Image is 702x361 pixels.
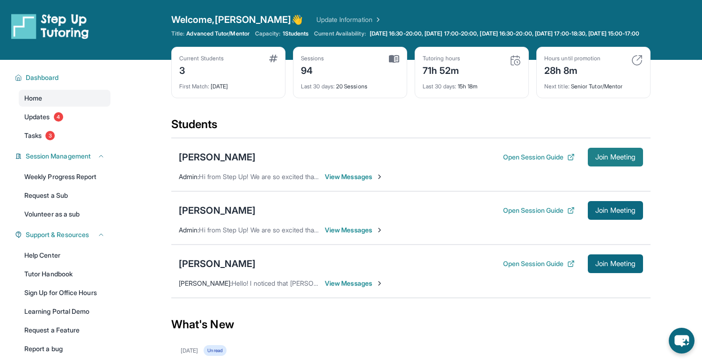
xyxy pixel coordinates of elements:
[171,117,651,137] div: Students
[22,230,105,239] button: Support & Resources
[503,259,575,268] button: Open Session Guide
[269,55,278,62] img: card
[179,77,278,90] div: [DATE]
[24,112,50,122] span: Updates
[24,94,42,103] span: Home
[301,55,324,62] div: Sessions
[171,304,651,345] div: What's New
[181,347,198,354] div: [DATE]
[179,173,199,180] span: Admin :
[588,254,643,273] button: Join Meeting
[19,247,110,264] a: Help Center
[544,55,600,62] div: Hours until promotion
[368,30,642,37] a: [DATE] 16:30-20:00, [DATE] 17:00-20:00, [DATE] 16:30-20:00, [DATE] 17:00-18:30, [DATE] 15:00-17:00
[45,131,55,140] span: 3
[171,30,184,37] span: Title:
[179,204,256,217] div: [PERSON_NAME]
[204,345,226,356] div: Unread
[19,303,110,320] a: Learning Portal Demo
[389,55,399,63] img: card
[26,152,91,161] span: Session Management
[255,30,281,37] span: Capacity:
[588,148,643,166] button: Join Meeting
[544,77,643,90] div: Senior Tutor/Mentor
[370,30,640,37] span: [DATE] 16:30-20:00, [DATE] 17:00-20:00, [DATE] 16:30-20:00, [DATE] 17:00-18:30, [DATE] 15:00-17:00
[595,261,636,267] span: Join Meeting
[19,90,110,107] a: Home
[179,62,224,77] div: 3
[325,225,383,235] span: View Messages
[54,112,63,122] span: 4
[171,13,303,26] span: Welcome, [PERSON_NAME] 👋
[179,226,199,234] span: Admin :
[544,83,570,90] span: Next title :
[595,208,636,213] span: Join Meeting
[373,15,382,24] img: Chevron Right
[19,340,110,357] a: Report a bug
[26,73,59,82] span: Dashboard
[179,83,209,90] span: First Match :
[19,108,110,125] a: Updates4
[19,266,110,282] a: Tutor Handbook
[26,230,89,239] span: Support & Resources
[376,280,383,287] img: Chevron-Right
[186,30,249,37] span: Advanced Tutor/Mentor
[11,13,89,39] img: logo
[376,226,383,234] img: Chevron-Right
[283,30,309,37] span: 1 Students
[19,187,110,204] a: Request a Sub
[301,62,324,77] div: 94
[669,328,695,354] button: chat-button
[423,55,460,62] div: Tutoring hours
[179,279,232,287] span: [PERSON_NAME] :
[423,77,521,90] div: 15h 18m
[510,55,521,66] img: card
[423,83,456,90] span: Last 30 days :
[22,152,105,161] button: Session Management
[316,15,382,24] a: Update Information
[301,77,399,90] div: 20 Sessions
[22,73,105,82] button: Dashboard
[19,206,110,223] a: Volunteer as a sub
[19,168,110,185] a: Weekly Progress Report
[19,127,110,144] a: Tasks3
[19,322,110,339] a: Request a Feature
[376,173,383,180] img: Chevron-Right
[544,62,600,77] div: 28h 8m
[588,201,643,220] button: Join Meeting
[503,206,575,215] button: Open Session Guide
[301,83,335,90] span: Last 30 days :
[595,154,636,160] span: Join Meeting
[179,151,256,164] div: [PERSON_NAME]
[503,152,575,162] button: Open Session Guide
[423,62,460,77] div: 71h 52m
[325,279,383,288] span: View Messages
[179,257,256,270] div: [PERSON_NAME]
[631,55,643,66] img: card
[314,30,366,37] span: Current Availability:
[179,55,224,62] div: Current Students
[24,131,42,140] span: Tasks
[325,172,383,181] span: View Messages
[19,284,110,301] a: Sign Up for Office Hours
